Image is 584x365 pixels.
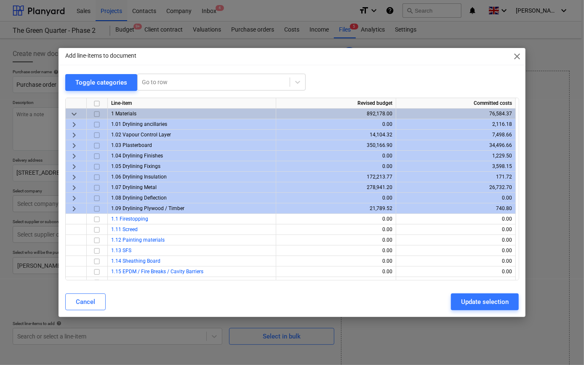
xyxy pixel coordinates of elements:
[280,235,392,245] div: 0.00
[400,193,512,203] div: 0.00
[65,74,137,91] button: Toggle categories
[512,51,522,61] span: close
[69,193,79,203] span: keyboard_arrow_right
[111,111,136,117] span: 1 Materials
[111,279,168,285] a: 1.16 Cladding Ancillaries
[69,182,79,192] span: keyboard_arrow_right
[400,256,512,266] div: 0.00
[280,119,392,130] div: 0.00
[111,237,165,243] a: 1.12 Painting materials
[400,203,512,214] div: 740.80
[280,214,392,224] div: 0.00
[280,130,392,140] div: 14,104.32
[280,172,392,182] div: 172,213.77
[400,277,512,288] div: 0.00
[111,205,184,211] span: 1.09 Drylining Plywood / Timber
[280,151,392,161] div: 0.00
[400,119,512,130] div: 2,116.18
[400,140,512,151] div: 34,496.66
[76,296,95,307] div: Cancel
[111,163,160,169] span: 1.05 Drylining Fixings
[69,140,79,150] span: keyboard_arrow_right
[69,161,79,171] span: keyboard_arrow_right
[108,98,276,109] div: Line-item
[280,161,392,172] div: 0.00
[69,203,79,213] span: keyboard_arrow_right
[276,98,396,109] div: Revised budget
[280,224,392,235] div: 0.00
[542,325,584,365] iframe: Chat Widget
[400,172,512,182] div: 171.72
[280,203,392,214] div: 21,789.52
[280,182,392,193] div: 278,941.20
[111,184,157,190] span: 1.07 Drylining Metal
[111,269,203,274] a: 1.15 EPDM / Fire Breaks / Cavity Barriers
[400,151,512,161] div: 1,229.50
[400,182,512,193] div: 26,732.70
[400,235,512,245] div: 0.00
[69,172,79,182] span: keyboard_arrow_right
[280,193,392,203] div: 0.00
[400,161,512,172] div: 3,598.15
[400,245,512,256] div: 0.00
[280,245,392,256] div: 0.00
[280,140,392,151] div: 350,166.90
[111,258,160,264] a: 1.14 Sheathing Board
[280,256,392,266] div: 0.00
[111,248,131,253] a: 1.13 SFS
[65,51,136,60] p: Add line-items to document
[400,224,512,235] div: 0.00
[111,132,171,138] span: 1.02 Vapour Control Layer
[69,151,79,161] span: keyboard_arrow_right
[69,119,79,129] span: keyboard_arrow_right
[451,293,519,310] button: Update selection
[111,121,167,127] span: 1.01 Drylining ancillaries
[75,77,127,88] div: Toggle categories
[111,226,138,232] a: 1.11 Screed
[461,296,509,307] div: Update selection
[400,130,512,140] div: 7,498.66
[69,130,79,140] span: keyboard_arrow_right
[111,216,148,222] a: 1.1 Firestopping
[111,142,152,148] span: 1.03 Plasterboard
[280,109,392,119] div: 892,178.00
[111,153,163,159] span: 1.04 Drylining Finishes
[280,277,392,288] div: 0.00
[280,266,392,277] div: 0.00
[65,293,106,310] button: Cancel
[400,109,512,119] div: 76,584.37
[111,174,167,180] span: 1.06 Drylining Insulation
[400,214,512,224] div: 0.00
[69,109,79,119] span: keyboard_arrow_down
[400,266,512,277] div: 0.00
[111,195,167,201] span: 1.08 Drylining Deflection
[396,98,516,109] div: Committed costs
